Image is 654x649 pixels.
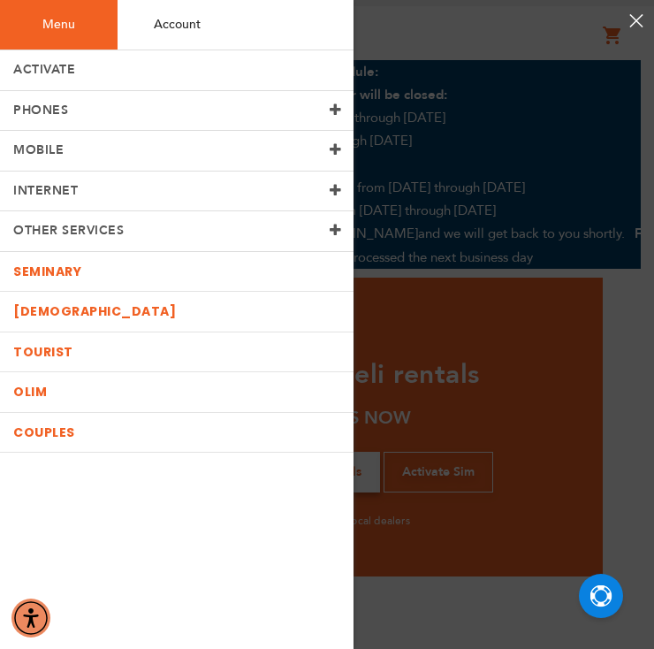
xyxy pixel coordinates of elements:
[13,141,64,158] span: MOBILE
[13,61,75,78] span: ACTIVATE
[13,222,124,239] span: OTHER SERVICES
[13,182,78,199] span: INTERNET
[13,102,68,118] span: PHONES
[11,599,50,638] div: Accessibility Menu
